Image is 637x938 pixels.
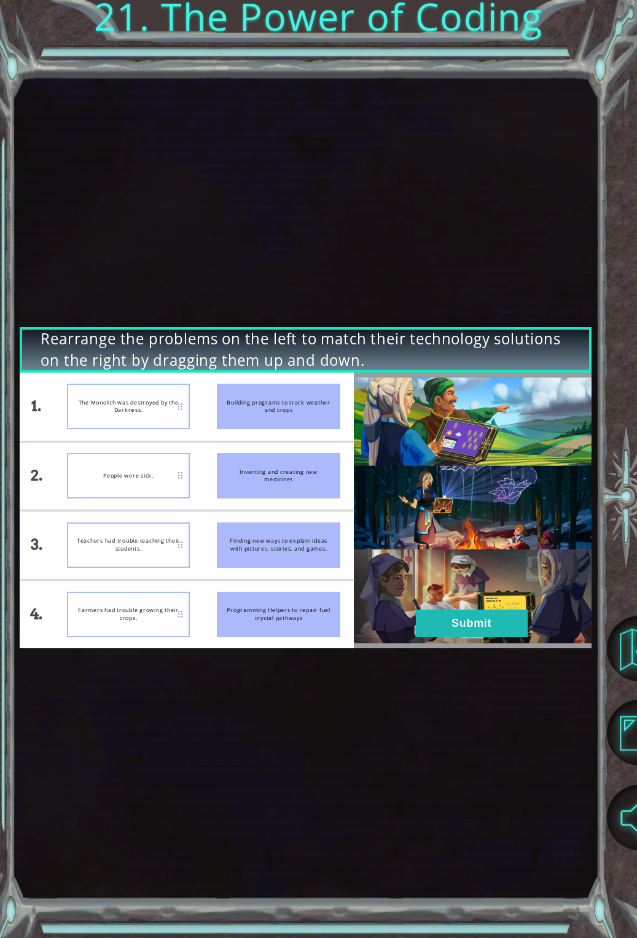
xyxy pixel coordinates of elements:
div: The Monolith was destroyed by the Darkness. [67,384,190,429]
button: Submit [416,610,528,637]
div: 1. [20,373,53,441]
div: Programming Helpers to repair fuel crystal pathways [217,592,340,637]
div: Building programs to track weather and crops [217,384,340,429]
div: Teachers had trouble teaching their students. [67,522,190,568]
div: 2. [20,442,53,510]
div: 4. [20,580,53,648]
div: Finding new ways to explain ideas with pictures, stories, and games. [217,522,340,568]
div: Farmers had trouble growing their crops. [67,592,190,637]
img: Interactive Art [354,378,592,643]
a: Back to Map [608,607,637,691]
div: People were sick. [67,453,190,498]
div: 3. [20,511,53,579]
span: Rearrange the problems on the left to match their technology solutions on the right by dragging t... [41,328,571,370]
div: Inventing and creating new medicines [217,453,340,498]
